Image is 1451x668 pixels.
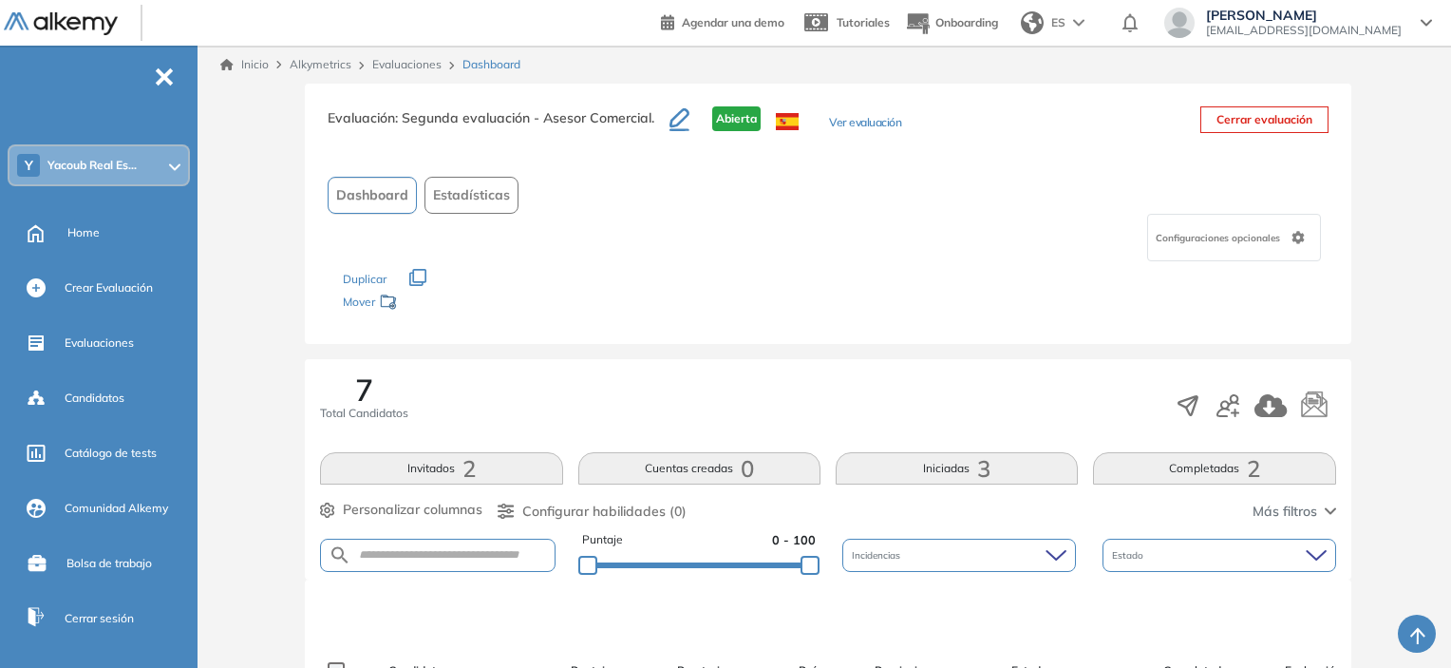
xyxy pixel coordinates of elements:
span: Bolsa de trabajo [66,555,152,572]
span: Duplicar [343,272,386,286]
button: Iniciadas3 [836,452,1078,485]
div: Configuraciones opcionales [1147,214,1321,261]
button: Personalizar columnas [320,500,482,520]
a: Inicio [220,56,269,73]
span: Más filtros [1253,502,1317,522]
span: : Segunda evaluación - Asesor Comercial. [395,109,654,126]
span: Catálogo de tests [65,445,157,462]
img: ESP [776,113,799,130]
img: world [1021,11,1044,34]
img: SEARCH_ALT [329,544,351,567]
span: Dashboard [336,185,408,205]
button: Onboarding [905,3,998,44]
button: Ver evaluación [829,114,901,134]
span: Abierta [712,106,761,131]
button: Más filtros [1253,502,1336,522]
span: Yacoub Real Es... [47,158,137,173]
div: Estado [1102,539,1336,572]
span: Cerrar sesión [65,610,134,627]
iframe: Chat Widget [1356,577,1451,668]
img: arrow [1073,19,1084,27]
button: Completadas2 [1093,452,1335,485]
button: Cerrar evaluación [1200,106,1329,133]
div: Incidencias [842,539,1076,572]
img: Logo [4,12,118,36]
span: Comunidad Alkemy [65,500,168,517]
span: Alkymetrics [290,57,351,71]
span: Estadísticas [433,185,510,205]
div: Widget de chat [1356,577,1451,668]
span: Crear Evaluación [65,279,153,296]
span: Configuraciones opcionales [1156,231,1284,245]
span: Onboarding [935,15,998,29]
button: Invitados2 [320,452,562,485]
span: Incidencias [852,548,904,563]
span: [EMAIL_ADDRESS][DOMAIN_NAME] [1206,23,1402,38]
span: ES [1051,14,1065,31]
button: Cuentas creadas0 [578,452,820,485]
button: Dashboard [328,177,417,214]
span: Dashboard [462,56,520,73]
span: Configurar habilidades (0) [522,502,687,522]
span: Estado [1112,548,1147,563]
div: Mover [343,286,533,321]
span: Evaluaciones [65,334,134,352]
span: Puntaje [582,531,623,549]
span: Y [25,158,33,173]
span: Agendar una demo [682,15,784,29]
h3: Evaluación [328,106,669,146]
span: Candidatos [65,390,124,407]
span: [PERSON_NAME] [1206,8,1402,23]
a: Evaluaciones [372,57,442,71]
span: 7 [355,374,373,405]
span: Personalizar columnas [343,500,482,520]
a: Agendar una demo [661,10,784,32]
span: Home [67,224,100,241]
button: Configurar habilidades (0) [498,502,687,522]
button: Estadísticas [424,177,518,214]
span: 0 - 100 [772,531,816,549]
span: Tutoriales [837,15,890,29]
span: Total Candidatos [320,405,408,422]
